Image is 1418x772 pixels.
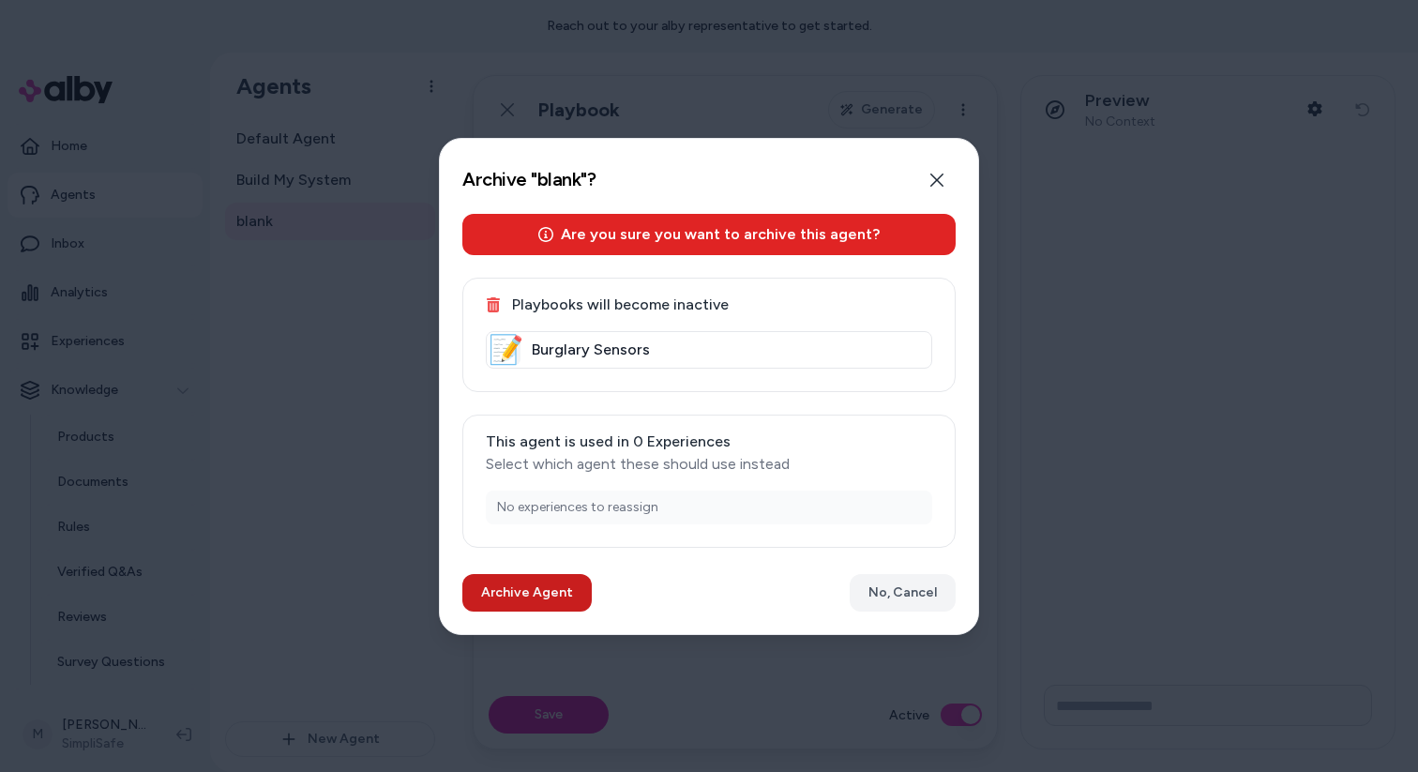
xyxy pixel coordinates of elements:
button: Archive Agent [462,574,592,612]
p: Playbooks will become inactive [486,294,932,316]
p: This agent is used in 0 Experiences [486,431,932,453]
span: Burglary Sensors [532,341,928,359]
h2: Archive " blank "? [462,168,596,191]
p: Are you sure you want to archive this agent? [561,223,880,246]
p: Select which agent these should use instead [486,453,932,476]
button: No, Cancel [850,574,956,612]
div: No experiences to reassign [486,491,932,524]
span: 📝 [490,335,520,365]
